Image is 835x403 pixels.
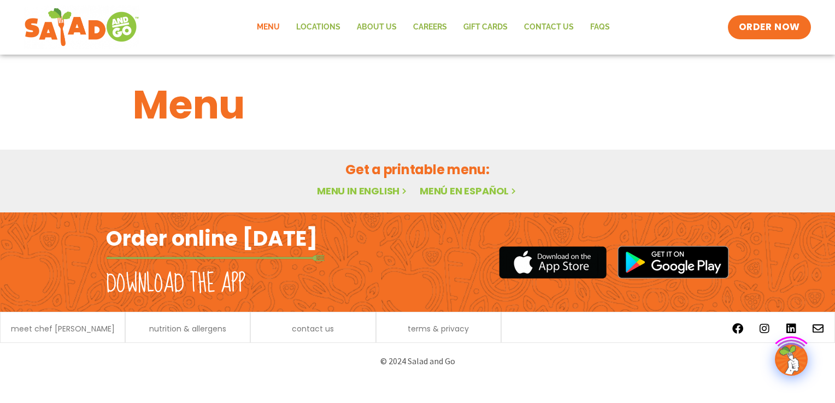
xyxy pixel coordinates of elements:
a: contact us [292,325,334,333]
nav: Menu [249,15,618,40]
a: terms & privacy [408,325,469,333]
h1: Menu [133,75,702,134]
a: GIFT CARDS [455,15,516,40]
a: Menú en español [420,184,518,198]
a: nutrition & allergens [149,325,226,333]
a: Locations [288,15,349,40]
h2: Order online [DATE] [106,225,317,252]
img: google_play [618,246,729,278]
a: Careers [405,15,455,40]
a: meet chef [PERSON_NAME] [11,325,115,333]
a: About Us [349,15,405,40]
h2: Download the app [106,269,245,299]
a: Menu in English [317,184,409,198]
a: Contact Us [516,15,582,40]
h2: Get a printable menu: [133,160,702,179]
img: fork [106,255,325,261]
img: new-SAG-logo-768×292 [24,5,139,49]
p: © 2024 Salad and Go [111,354,724,369]
a: FAQs [582,15,618,40]
a: Menu [249,15,288,40]
img: appstore [499,245,607,280]
a: ORDER NOW [728,15,811,39]
span: ORDER NOW [739,21,800,34]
